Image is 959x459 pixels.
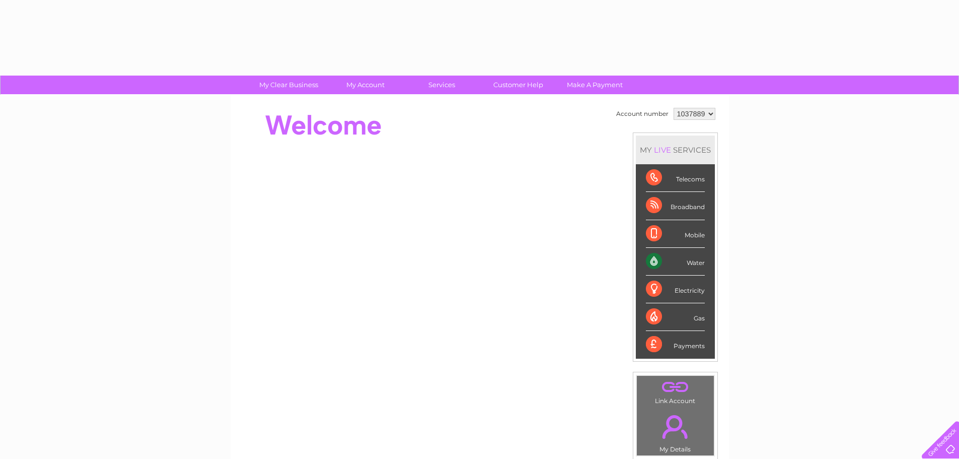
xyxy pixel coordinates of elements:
[646,164,705,192] div: Telecoms
[646,248,705,276] div: Water
[646,192,705,220] div: Broadband
[324,76,407,94] a: My Account
[477,76,560,94] a: Customer Help
[247,76,330,94] a: My Clear Business
[614,105,671,122] td: Account number
[553,76,636,94] a: Make A Payment
[646,220,705,248] div: Mobile
[636,136,715,164] div: MY SERVICES
[639,378,711,396] a: .
[646,331,705,358] div: Payments
[652,145,673,155] div: LIVE
[646,276,705,303] div: Electricity
[400,76,483,94] a: Services
[639,409,711,444] a: .
[636,375,714,407] td: Link Account
[646,303,705,331] div: Gas
[636,407,714,456] td: My Details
